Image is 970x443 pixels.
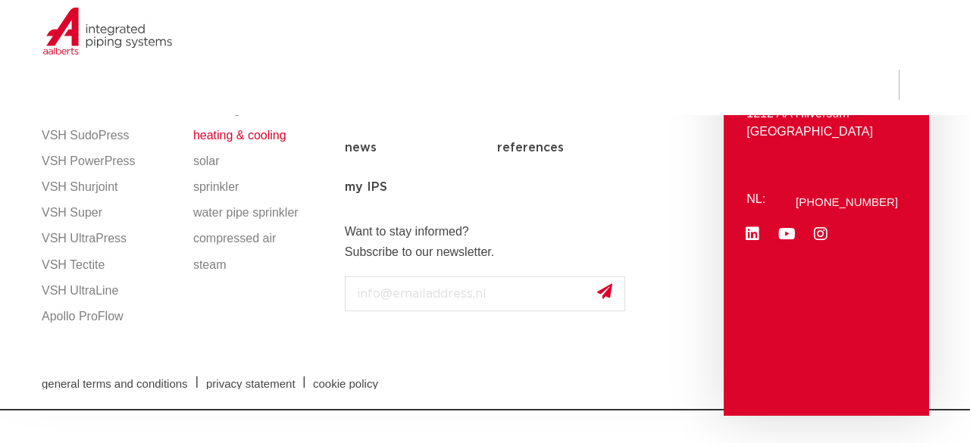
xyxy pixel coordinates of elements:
[193,226,330,251] a: compressed air
[857,33,889,44] font: close
[42,174,178,200] a: VSH Shurjoint
[42,284,118,297] font: VSH UltraLine
[345,128,497,167] a: news
[345,49,717,207] nav: Menu
[42,154,136,167] font: VSH PowerPress
[193,252,330,278] a: steam
[656,80,705,91] font: services
[193,200,330,226] a: water pipe sprinkler
[302,378,390,389] a: cookie policy
[42,252,178,278] a: VSH Tectite
[42,123,178,148] a: VSH SudoPress
[345,142,377,154] font: news
[193,232,276,245] font: compressed air
[42,377,188,390] font: general terms and conditions
[460,80,531,91] font: applications
[206,377,296,390] font: privacy statement
[299,80,352,91] font: products
[42,148,178,174] a: VSH PowerPress
[510,30,677,46] font: NEW: myIPS is available
[746,192,765,205] font: NL:
[345,245,494,258] font: Subscribe to our newsletter.
[193,129,286,142] font: heating & cooling
[382,56,430,114] a: markets
[562,80,626,91] font: downloads
[195,378,306,389] a: privacy statement
[313,377,378,390] font: cookie policy
[30,378,199,389] a: general terms and conditions
[42,200,178,226] a: VSH Super
[193,123,330,148] a: heating & cooling
[42,226,178,251] a: VSH UltraPress
[193,148,330,174] a: solar
[345,323,575,382] iframe: reCAPTCHA
[42,232,127,245] font: VSH UltraPress
[460,56,531,114] a: applications
[727,32,808,45] a: more info
[345,181,387,193] font: my IPS
[193,154,220,167] font: solar
[382,80,430,91] font: markets
[345,276,625,311] input: info@emailaddress.nl
[42,278,178,304] a: VSH UltraLine
[42,304,178,329] a: Apollo ProFlow
[42,206,102,219] font: VSH Super
[862,55,878,115] div: my IPS
[42,180,118,193] font: VSH Shurjoint
[497,142,564,154] font: references
[345,167,497,207] a: my IPS
[497,128,649,167] a: references
[746,125,873,138] font: [GEOGRAPHIC_DATA]
[597,283,612,299] img: send.svg
[345,225,469,238] font: Want to stay informed?
[193,258,227,271] font: steam
[299,56,352,114] a: products
[727,33,785,44] font: more info
[857,32,912,45] a: close
[193,174,330,200] a: sprinkler
[735,80,787,91] font: about us
[193,206,299,219] font: water pipe sprinkler
[193,180,239,193] font: sprinkler
[42,129,130,142] font: VSH SudoPress
[299,56,787,114] nav: Menu
[796,196,898,207] a: [PHONE_NUMBER]
[42,310,124,323] font: Apollo ProFlow
[42,258,105,271] font: VSH Tectite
